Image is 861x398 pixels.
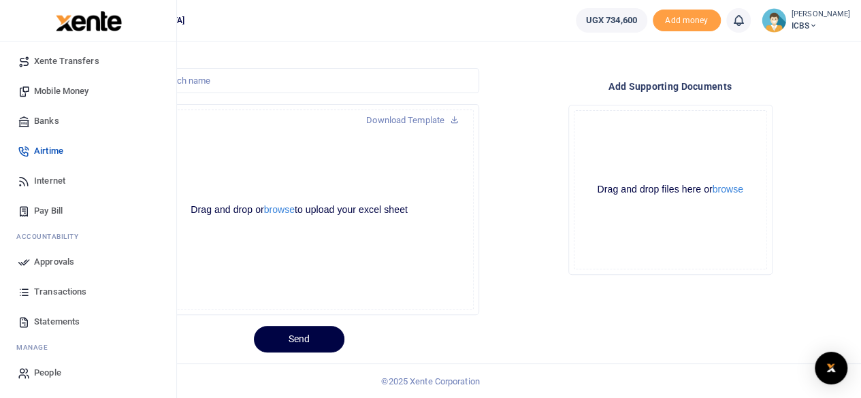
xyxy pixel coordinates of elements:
[56,11,122,31] img: logo-large
[34,255,74,269] span: Approvals
[11,106,165,136] a: Banks
[34,84,88,98] span: Mobile Money
[815,352,847,384] div: Open Intercom Messenger
[355,110,470,131] a: Download Template
[11,76,165,106] a: Mobile Money
[34,114,59,128] span: Banks
[11,166,165,196] a: Internet
[34,366,61,380] span: People
[254,326,344,352] button: Send
[653,10,721,32] span: Add money
[125,203,473,216] div: Drag and drop or to upload your excel sheet
[490,79,850,94] h4: Add supporting Documents
[792,20,850,32] span: ICBS
[713,184,743,194] button: browse
[11,277,165,307] a: Transactions
[34,285,86,299] span: Transactions
[119,104,479,315] div: File Uploader
[11,46,165,76] a: Xente Transfers
[653,14,721,24] a: Add money
[762,8,850,33] a: profile-user [PERSON_NAME] ICBS
[574,183,766,196] div: Drag and drop files here or
[11,337,165,358] li: M
[576,8,647,33] a: UGX 734,600
[54,15,122,25] a: logo-small logo-large logo-large
[11,136,165,166] a: Airtime
[34,54,99,68] span: Xente Transfers
[34,204,63,218] span: Pay Bill
[653,10,721,32] li: Toup your wallet
[119,68,479,94] input: Create a batch name
[34,315,80,329] span: Statements
[11,196,165,226] a: Pay Bill
[762,8,786,33] img: profile-user
[586,14,637,27] span: UGX 734,600
[23,342,48,352] span: anage
[11,226,165,247] li: Ac
[11,247,165,277] a: Approvals
[27,231,78,242] span: countability
[264,205,295,214] button: browse
[570,8,653,33] li: Wallet ballance
[792,9,850,20] small: [PERSON_NAME]
[568,105,773,275] div: File Uploader
[34,144,63,158] span: Airtime
[11,358,165,388] a: People
[11,307,165,337] a: Statements
[34,174,65,188] span: Internet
